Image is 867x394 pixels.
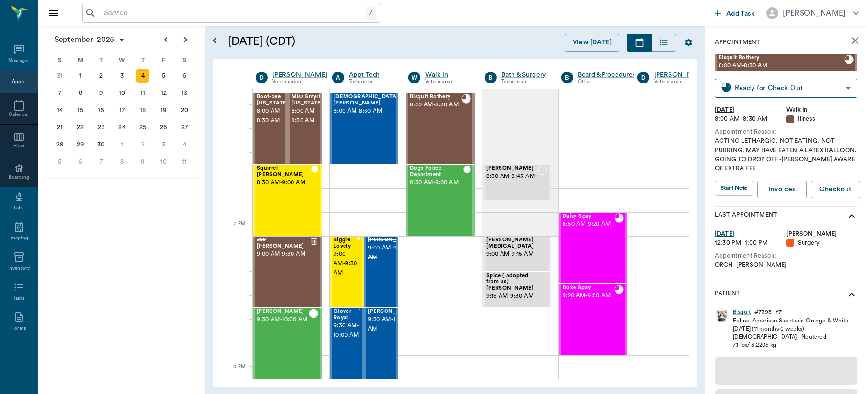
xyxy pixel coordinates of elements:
button: Open calendar [209,22,220,59]
span: Bisquit Rothery [410,94,461,100]
img: Profile Image [715,308,729,322]
span: Duke Spay [563,285,614,291]
div: S [174,53,195,67]
span: 8:30 AM - 9:00 AM [410,178,463,187]
a: Board &Procedures [578,70,636,80]
div: Sunday, August 31, 2025 [53,69,66,83]
span: Daisy Spay [563,213,614,219]
div: Monday, September 8, 2025 [73,86,87,100]
div: B [561,72,573,83]
div: Tuesday, September 30, 2025 [94,138,108,151]
span: 8:00 AM - 8:30 AM [410,100,461,110]
div: Saturday, September 20, 2025 [178,104,191,117]
div: Thursday, September 11, 2025 [136,86,149,100]
div: Sunday, September 14, 2025 [53,104,66,117]
div: Saturday, September 27, 2025 [178,121,191,134]
div: CHECKED_OUT, 9:30 AM - 10:00 AM [364,308,398,379]
a: [PERSON_NAME] [654,70,709,80]
div: Messages [8,57,30,64]
button: Previous page [157,30,176,49]
div: CHECKED_OUT, 9:30 AM - 10:00 AM [253,308,322,379]
div: 8 PM [220,362,245,372]
div: Wednesday, September 24, 2025 [115,121,129,134]
div: CHECKED_OUT, 8:00 AM - 8:30 AM [253,93,288,165]
div: # 7393_P7 [754,308,782,316]
div: Sunday, September 21, 2025 [53,121,66,134]
p: Last Appointment [715,210,777,222]
div: D [256,72,268,83]
span: 9:00 AM - 9:15 AM [486,249,542,259]
div: Feline - American Shorthair - Orange & White [733,317,848,325]
button: Add Task [711,4,759,22]
div: CHECKED_OUT, 9:00 AM - 9:30 AM [330,236,364,308]
div: Ready for Check Out [735,83,842,93]
div: Illness [786,114,858,124]
span: 9:15 AM - 9:30 AM [486,291,543,301]
div: Walk In [425,70,470,80]
div: Thursday, September 25, 2025 [136,121,149,134]
div: [PERSON_NAME] [783,8,846,19]
div: Tuesday, September 2, 2025 [94,69,108,83]
div: T [91,53,112,67]
div: READY_TO_CHECKOUT, 9:20 AM - 9:50 AM [559,284,627,355]
div: W [408,72,420,83]
div: Tuesday, September 16, 2025 [94,104,108,117]
p: Patient [715,289,740,301]
div: NOT_CONFIRMED, 8:30 AM - 8:45 AM [482,165,551,200]
div: Monday, September 22, 2025 [73,121,87,134]
div: CANCELED, 9:00 AM - 9:30 AM [253,236,322,308]
span: 9:30 AM - 10:00 AM [257,315,309,324]
span: Squirrel [PERSON_NAME] [257,166,311,178]
div: [DATE] [715,229,786,238]
span: [PERSON_NAME] [486,166,538,172]
div: Tasks [13,295,25,302]
div: READY_TO_CHECKOUT, 8:50 AM - 9:20 AM [559,212,627,284]
div: Bath & Surgery [501,70,547,80]
div: CHECKED_OUT, 9:30 AM - 10:00 AM [330,308,364,379]
span: 8:50 AM - 9:20 AM [563,219,614,229]
div: Tuesday, October 7, 2025 [94,155,108,168]
div: Bisquit [733,308,751,316]
div: Wednesday, October 8, 2025 [115,155,129,168]
div: Tuesday, September 23, 2025 [94,121,108,134]
div: Thursday, October 2, 2025 [136,138,149,151]
span: Clover Royal [334,309,359,321]
svg: show more [846,289,857,301]
span: Dogs Police Department [410,166,463,178]
span: 8:00 AM - 8:30 AM [292,106,324,125]
div: S [49,53,70,67]
div: M [70,53,91,67]
div: [DATE] [715,105,786,114]
input: Search [100,7,366,20]
div: Thursday, October 9, 2025 [136,155,149,168]
span: 9:00 AM - 9:30 AM [334,249,357,278]
div: NOT_CONFIRMED, 9:00 AM - 9:15 AM [482,236,551,272]
a: Appt Tech [349,70,394,80]
svg: show more [846,210,857,222]
div: Start Note [721,183,738,194]
div: [DEMOGRAPHIC_DATA] - Neutered [733,333,848,341]
div: ACTING LETHARGIC. NOT EATING. NOT PURRING. MAY HAVE EATEN A LATEX BALLOON. GOING TO DROP OFF -[PE... [715,136,857,173]
div: Today, Thursday, September 4, 2025 [136,69,149,83]
div: Saturday, September 6, 2025 [178,69,191,83]
a: Invoices [757,181,807,198]
div: Veterinarian [425,78,470,86]
button: Next page [176,30,195,49]
div: Friday, September 19, 2025 [157,104,170,117]
div: Friday, October 3, 2025 [157,138,170,151]
div: Friday, October 10, 2025 [157,155,170,168]
div: READY_TO_CHECKOUT, 8:00 AM - 8:30 AM [406,93,475,165]
div: Wednesday, October 1, 2025 [115,138,129,151]
span: 8:00 AM - 8:30 AM [334,106,398,116]
div: Friday, September 5, 2025 [157,69,170,83]
span: [DEMOGRAPHIC_DATA] [PERSON_NAME] [334,94,398,106]
div: CHECKED_OUT, 8:00 AM - 8:30 AM [330,93,398,165]
span: 8:00 AM - 8:30 AM [257,106,289,125]
div: Friday, September 26, 2025 [157,121,170,134]
h5: [DATE] (CDT) [228,34,426,49]
span: 2025 [95,33,116,46]
div: [PERSON_NAME] [272,70,327,80]
div: / [366,7,376,20]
